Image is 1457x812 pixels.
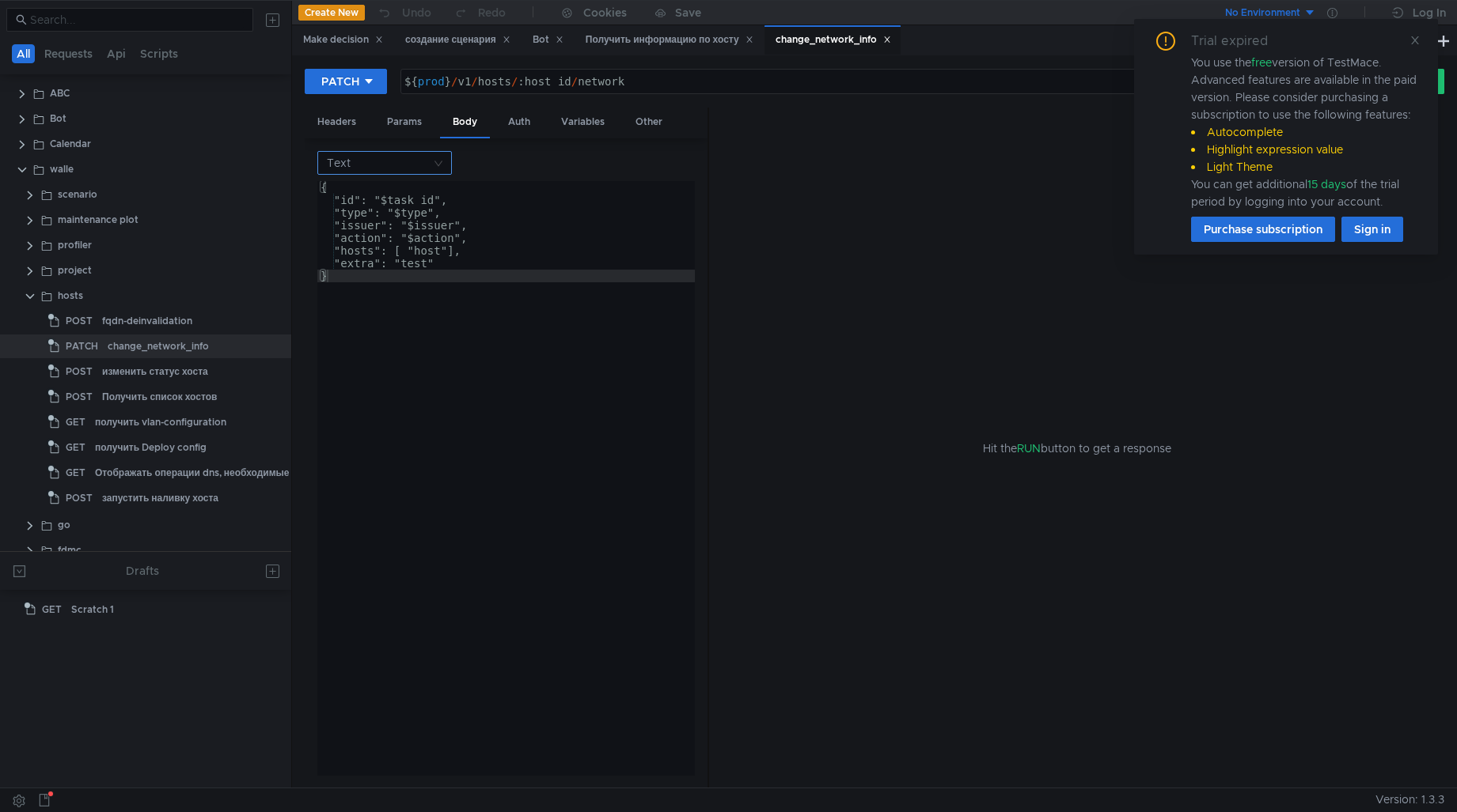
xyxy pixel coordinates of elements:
[583,3,627,22] div: Cookies
[1191,54,1419,210] div: You use the version of TestMace. Advanced features are available in the paid version. Please cons...
[374,108,434,137] div: Params
[1225,6,1300,21] div: No Environment
[95,410,226,434] div: получить vlan-configuration
[533,32,563,48] div: Bot
[102,360,208,383] div: изменить статус хоста
[58,284,83,308] div: hosts
[1191,141,1419,158] li: Highlight expression value
[1251,55,1272,70] span: free
[66,410,85,434] span: GET
[321,73,359,90] div: PATCH
[42,598,62,621] span: GET
[102,309,192,333] div: fqdn-deinvalidation
[102,44,131,63] button: Api
[30,11,244,28] input: Search...
[1191,158,1419,176] li: Light Theme
[1191,176,1419,210] div: You can get additional of the trial period by logging into your account.
[478,3,506,22] div: Redo
[1191,123,1419,141] li: Autocomplete
[50,157,74,181] div: walle
[1307,177,1346,191] span: 15 days
[442,1,517,25] button: Redo
[95,461,566,485] div: Отображать операции dns, необходимые для очистки записей хоста. Значение по умолчанию - false
[1341,217,1403,242] button: Sign in
[66,436,85,459] span: GET
[66,334,98,358] span: PATCH
[102,385,217,409] div: Получить список хостов
[586,32,753,48] div: Получить информацию по хосту
[58,183,97,206] div: scenario
[983,440,1171,457] span: Hit the button to get a response
[95,436,207,459] div: получить Deploy config
[623,108,675,137] div: Other
[440,108,490,138] div: Body
[58,233,92,257] div: profiler
[66,486,93,510] span: POST
[1017,441,1041,455] span: RUN
[50,132,91,156] div: Calendar
[305,108,369,137] div: Headers
[305,69,387,94] button: PATCH
[495,108,543,137] div: Auth
[402,3,431,22] div: Undo
[66,309,93,333] span: POST
[12,44,35,63] button: All
[50,81,70,105] div: ABC
[58,538,82,562] div: fdmc
[776,32,891,48] div: change_network_info
[40,44,97,63] button: Requests
[50,107,66,130] div: Bot
[126,561,159,580] div: Drafts
[1191,32,1287,51] div: Trial expired
[102,486,218,510] div: запустить наливку хоста
[108,334,209,358] div: change_network_info
[303,32,383,48] div: Make decision
[66,360,93,383] span: POST
[1413,3,1446,22] div: Log In
[135,44,183,63] button: Scripts
[1191,217,1335,242] button: Purchase subscription
[675,7,701,18] div: Save
[298,5,365,21] button: Create New
[66,461,85,485] span: GET
[71,598,114,621] div: Scratch 1
[58,259,92,282] div: project
[58,513,70,537] div: go
[66,385,93,409] span: POST
[58,208,138,232] div: maintenance plot
[1375,788,1444,811] span: Version: 1.3.3
[548,108,617,137] div: Variables
[365,1,442,25] button: Undo
[405,32,510,48] div: создание сценария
